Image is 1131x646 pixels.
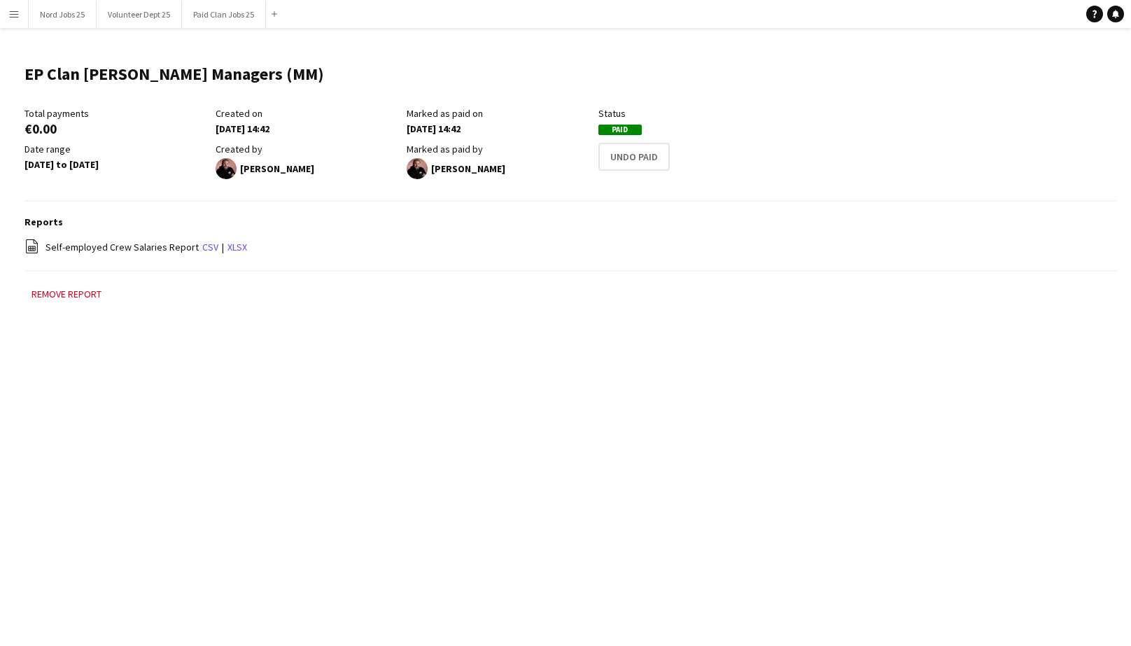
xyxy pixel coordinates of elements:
[598,143,670,171] button: Undo Paid
[29,1,97,28] button: Nord Jobs 25
[202,241,218,253] a: csv
[216,122,400,135] div: [DATE] 14:42
[598,125,642,135] span: Paid
[24,286,108,302] button: Remove report
[24,122,209,135] div: €0.00
[216,107,400,120] div: Created on
[407,107,591,120] div: Marked as paid on
[182,1,266,28] button: Paid Clan Jobs 25
[24,239,1117,256] div: |
[97,1,182,28] button: Volunteer Dept 25
[216,143,400,155] div: Created by
[407,122,591,135] div: [DATE] 14:42
[407,158,591,179] div: [PERSON_NAME]
[24,216,1117,228] h3: Reports
[45,241,199,253] span: Self-employed Crew Salaries Report
[407,143,591,155] div: Marked as paid by
[24,143,209,155] div: Date range
[24,107,209,120] div: Total payments
[216,158,400,179] div: [PERSON_NAME]
[227,241,247,253] a: xlsx
[24,64,324,85] h1: EP Clan [PERSON_NAME] Managers (MM)
[24,158,209,171] div: [DATE] to [DATE]
[598,107,782,120] div: Status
